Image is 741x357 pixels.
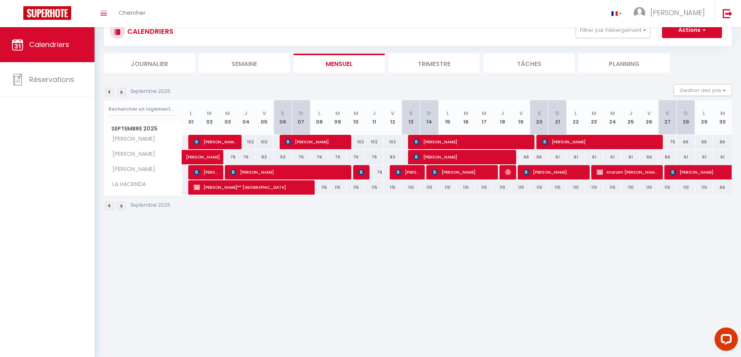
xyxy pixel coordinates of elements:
th: 05 [255,100,273,135]
div: 110 [512,180,530,195]
div: 110 [493,180,512,195]
span: Calendriers [29,40,69,49]
abbr: D [684,110,688,117]
span: [PERSON_NAME] [413,150,511,164]
span: [PERSON_NAME] [542,134,658,149]
div: 66 [530,150,548,164]
button: Actions [662,23,722,38]
abbr: M [207,110,212,117]
abbr: S [409,110,413,117]
li: Journalier [104,54,195,73]
div: 102 [237,135,255,149]
th: 10 [347,100,365,135]
div: 75 [658,135,676,149]
abbr: D [555,110,559,117]
th: 22 [567,100,585,135]
th: 23 [585,100,603,135]
a: [PERSON_NAME] [182,150,200,165]
th: 09 [328,100,347,135]
span: [PERSON_NAME] [105,135,157,143]
abbr: D [299,110,303,117]
button: Filtrer par hébergement [576,23,650,38]
div: 102 [347,135,365,149]
abbr: L [318,110,321,117]
th: 17 [475,100,493,135]
div: 76 [292,150,310,164]
div: 76 [347,150,365,164]
div: 102 [384,135,402,149]
div: 66 [713,135,732,149]
span: [PERSON_NAME] [194,165,218,179]
div: 110 [640,180,658,195]
th: 01 [182,100,200,135]
div: 110 [457,180,475,195]
span: [PERSON_NAME] [105,165,157,174]
img: ... [634,7,645,19]
span: [PERSON_NAME] [413,134,529,149]
abbr: L [575,110,577,117]
div: 115 [384,180,402,195]
abbr: M [225,110,230,117]
button: Gestion des prix [674,84,732,96]
div: 61 [713,150,732,164]
li: Tâches [483,54,575,73]
abbr: L [703,110,705,117]
div: 110 [567,180,585,195]
abbr: L [447,110,449,117]
th: 20 [530,100,548,135]
th: 11 [365,100,384,135]
abbr: M [335,110,340,117]
th: 16 [457,100,475,135]
th: 12 [384,100,402,135]
div: 110 [420,180,438,195]
th: 02 [200,100,219,135]
div: 61 [695,150,713,164]
th: 26 [640,100,658,135]
div: 115 [365,180,384,195]
p: Septembre 2025 [130,88,170,95]
span: [PERSON_NAME] [650,8,705,17]
li: Mensuel [294,54,385,73]
p: Septembre 2025 [130,202,170,209]
abbr: J [501,110,504,117]
div: 76 [237,150,255,164]
div: 66 [695,135,713,149]
div: 110 [438,180,457,195]
th: 30 [713,100,732,135]
span: [PERSON_NAME] [505,165,511,179]
abbr: J [373,110,376,117]
div: 61 [603,150,622,164]
div: 110 [676,180,695,195]
div: 93 [273,150,292,164]
iframe: LiveChat chat widget [708,324,741,357]
abbr: M [354,110,358,117]
span: [PERSON_NAME]** [GEOGRAPHIC_DATA] [194,180,310,195]
h3: CALENDRIERS [125,23,173,40]
div: 61 [585,150,603,164]
div: 61 [548,150,567,164]
div: 115 [347,180,365,195]
div: 110 [475,180,493,195]
abbr: M [610,110,615,117]
th: 18 [493,100,512,135]
div: 110 [402,180,420,195]
abbr: S [666,110,669,117]
abbr: M [464,110,468,117]
span: Réservations [29,75,74,84]
div: 110 [658,180,676,195]
div: 76 [310,150,328,164]
th: 04 [237,100,255,135]
div: 76 [328,150,347,164]
span: [PERSON_NAME] [395,165,420,179]
div: 83 [255,150,273,164]
th: 25 [622,100,640,135]
abbr: V [391,110,394,117]
th: 19 [512,100,530,135]
abbr: J [629,110,632,117]
abbr: M [592,110,596,117]
abbr: V [263,110,266,117]
div: 61 [622,150,640,164]
abbr: V [519,110,523,117]
div: 102 [365,135,384,149]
